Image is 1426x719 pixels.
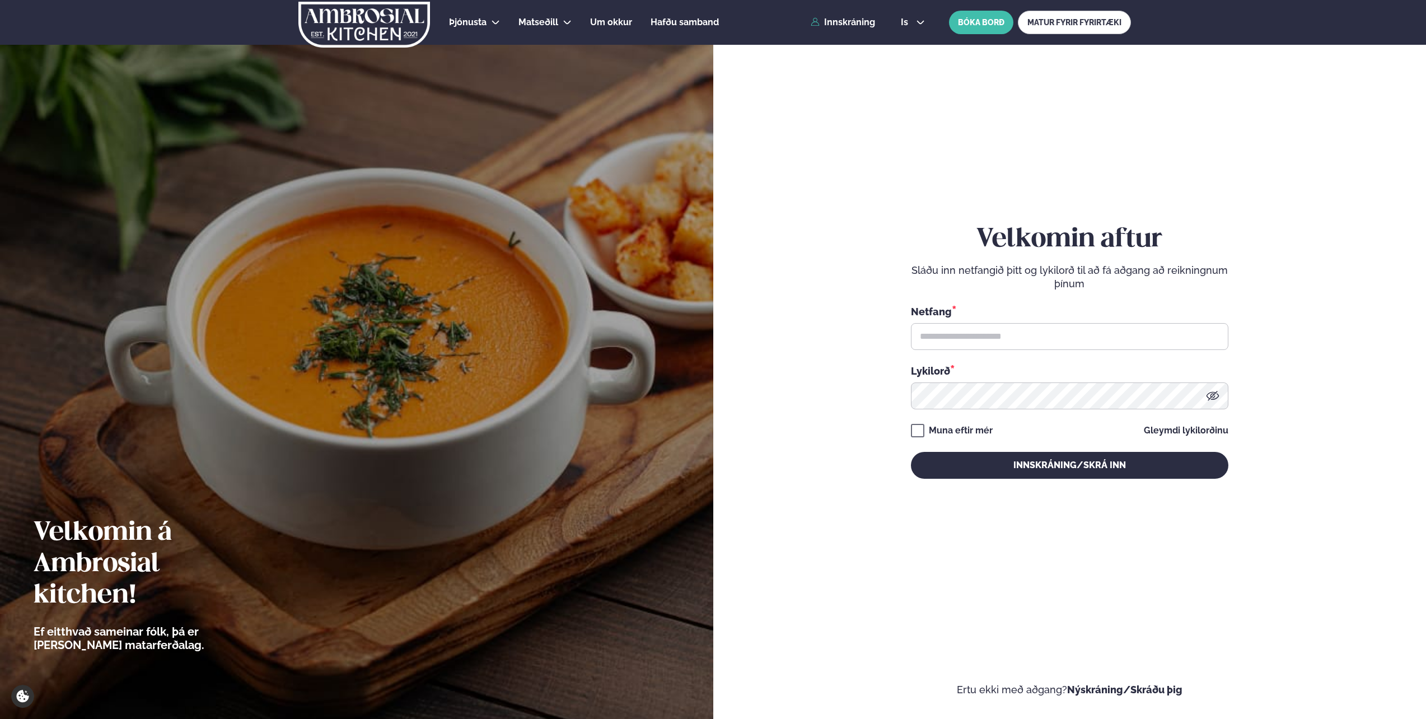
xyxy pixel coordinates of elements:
[651,16,719,29] a: Hafðu samband
[34,517,266,611] h2: Velkomin á Ambrosial kitchen!
[911,363,1228,378] div: Lykilorð
[518,16,558,29] a: Matseðill
[901,18,911,27] span: is
[911,264,1228,291] p: Sláðu inn netfangið þitt og lykilorð til að fá aðgang að reikningnum þínum
[911,452,1228,479] button: Innskráning/Skrá inn
[1018,11,1131,34] a: MATUR FYRIR FYRIRTÆKI
[811,17,875,27] a: Innskráning
[590,17,632,27] span: Um okkur
[518,17,558,27] span: Matseðill
[911,304,1228,319] div: Netfang
[590,16,632,29] a: Um okkur
[297,2,431,48] img: logo
[949,11,1013,34] button: BÓKA BORÐ
[1067,684,1182,695] a: Nýskráning/Skráðu þig
[892,18,934,27] button: is
[651,17,719,27] span: Hafðu samband
[11,685,34,708] a: Cookie settings
[449,17,487,27] span: Þjónusta
[1144,426,1228,435] a: Gleymdi lykilorðinu
[747,683,1393,697] p: Ertu ekki með aðgang?
[449,16,487,29] a: Þjónusta
[34,625,266,652] p: Ef eitthvað sameinar fólk, þá er [PERSON_NAME] matarferðalag.
[911,224,1228,255] h2: Velkomin aftur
